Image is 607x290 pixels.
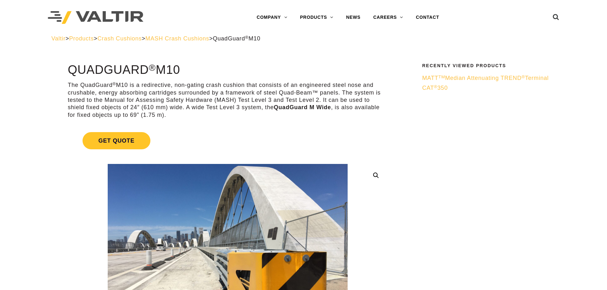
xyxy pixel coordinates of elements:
[274,104,331,110] strong: QuadGuard M Wide
[51,35,556,42] div: > > > >
[51,35,65,42] a: Valtir
[293,11,340,24] a: PRODUCTS
[68,63,387,77] h1: QuadGuard M10
[68,124,387,157] a: Get Quote
[422,63,552,68] h2: Recently Viewed Products
[422,85,448,91] span: CAT 350
[434,84,437,89] sup: ®
[409,11,445,24] a: CONTACT
[145,35,209,42] a: MASH Crash Cushions
[422,74,552,82] a: MATTTMMedian Attenuating TREND®Terminal
[438,74,445,79] sup: TM
[213,35,260,42] span: QuadGuard M10
[422,75,549,81] span: MATT Median Attenuating TREND Terminal
[48,11,143,24] img: Valtir
[250,11,293,24] a: COMPANY
[69,35,94,42] a: Products
[422,84,552,92] a: CAT®350
[340,11,367,24] a: NEWS
[367,11,409,24] a: CAREERS
[83,132,150,149] span: Get Quote
[112,81,116,86] sup: ®
[522,74,525,79] sup: ®
[149,62,156,73] sup: ®
[68,81,387,119] p: The QuadGuard M10 is a redirective, non-gating crash cushion that consists of an engineered steel...
[245,35,249,40] sup: ®
[98,35,142,42] a: Crash Cushions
